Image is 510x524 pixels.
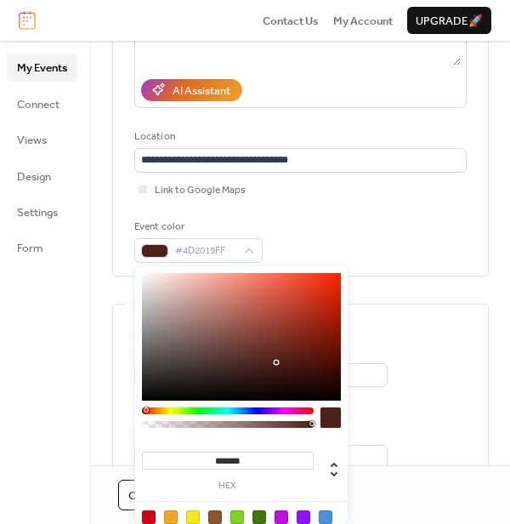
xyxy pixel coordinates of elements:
[319,510,332,524] div: #4A90E2
[134,219,259,236] div: Event color
[17,132,47,149] span: Views
[173,83,230,100] div: AI Assistant
[134,128,463,145] div: Location
[7,198,77,225] a: Settings
[416,13,483,30] span: Upgrade 🚀
[142,481,314,491] label: hex
[17,168,51,185] span: Design
[297,510,310,524] div: #9013FE
[186,510,200,524] div: #F8E71C
[17,240,43,257] span: Form
[7,54,77,81] a: My Events
[17,204,58,221] span: Settings
[7,90,77,117] a: Connect
[17,96,59,113] span: Connect
[263,13,319,30] span: Contact Us
[128,487,173,504] span: Cancel
[7,126,77,153] a: Views
[275,510,288,524] div: #BD10E0
[208,510,222,524] div: #8B572A
[333,12,393,29] a: My Account
[155,182,246,199] span: Link to Google Maps
[230,510,244,524] div: #7ED321
[17,60,67,77] span: My Events
[333,13,393,30] span: My Account
[7,162,77,190] a: Design
[7,234,77,261] a: Form
[164,510,178,524] div: #F5A623
[407,7,491,34] button: Upgrade🚀
[142,510,156,524] div: #D0021B
[141,79,242,101] button: AI Assistant
[19,11,36,30] img: logo
[175,242,235,259] span: #4D2019FF
[263,12,319,29] a: Contact Us
[252,510,266,524] div: #417505
[118,480,183,510] button: Cancel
